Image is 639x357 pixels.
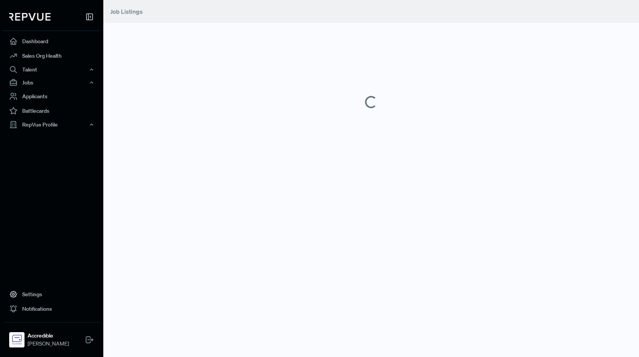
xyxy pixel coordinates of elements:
[28,332,69,340] strong: Accredible
[3,89,100,104] a: Applicants
[110,7,143,16] a: Job Listings
[3,322,100,351] a: AccredibleAccredible[PERSON_NAME]
[9,13,51,21] img: RepVue
[3,118,100,131] button: RepVue Profile
[3,63,100,76] button: Talent
[11,334,23,346] img: Accredible
[3,34,100,49] a: Dashboard
[3,287,100,302] a: Settings
[3,76,100,89] button: Jobs
[3,49,100,63] a: Sales Org Health
[3,104,100,118] a: Battlecards
[28,340,69,348] span: [PERSON_NAME]
[3,302,100,316] a: Notifications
